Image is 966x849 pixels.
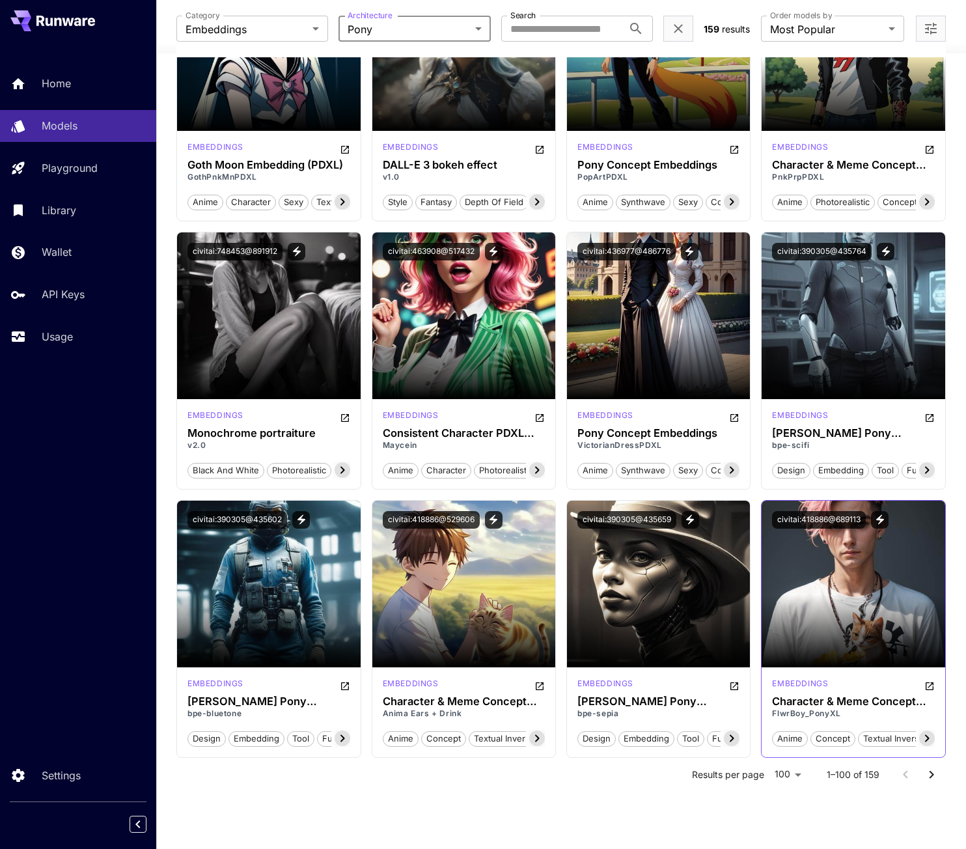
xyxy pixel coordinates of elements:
h3: Goth Moon Embedding (PDXL) [187,159,350,171]
button: View trigger words [871,511,889,529]
button: concept [810,730,855,747]
button: textual inversion [469,730,547,747]
button: embedding [813,462,869,479]
p: 1–100 of 159 [827,768,879,781]
h3: Monochrome portraiture [187,427,350,439]
span: sexy [279,196,308,209]
div: Character & Meme Concept Embeddings PDXL [772,159,934,171]
div: Pony [772,678,828,693]
label: Category [186,10,220,21]
h3: [PERSON_NAME] Pony Express [577,695,739,708]
p: VictorianDressPDXL [577,439,739,451]
button: civitai:390305@435764 [772,243,872,260]
button: View trigger words [485,511,503,529]
button: concept [421,730,466,747]
button: embedding [618,730,674,747]
span: anime [383,464,418,477]
p: v1.0 [383,171,545,183]
button: Open more filters [923,21,939,37]
p: Playground [42,160,98,176]
h3: Character & Meme Concept Embeddings PDXL [772,695,934,708]
div: Pony Concept Embeddings [577,159,739,171]
button: anime [383,730,419,747]
span: concept [422,732,465,745]
h3: DALL-E 3 bokeh effect [383,159,545,171]
span: results [722,23,750,35]
button: View trigger words [682,511,699,529]
div: Pony [772,410,828,425]
button: design [187,730,226,747]
p: bpe-bluetone [187,708,350,719]
button: photorealistic [810,193,875,210]
button: Go to next page [918,762,945,788]
p: GothPnkMnPDXL [187,171,350,183]
p: bpe-scifi [772,439,934,451]
button: civitai:418886@529606 [383,511,480,529]
button: concept [877,193,922,210]
div: Barnum Pony Express [187,695,350,708]
button: photorealistic [267,462,331,479]
span: photorealistic [268,464,331,477]
div: Barnum Pony Express [577,695,739,708]
p: embeddings [577,141,633,153]
span: concept [878,196,922,209]
button: synthwave [616,462,670,479]
div: Pony [772,141,828,157]
button: sexy [279,193,309,210]
p: embeddings [187,678,243,689]
button: tool [287,730,314,747]
h3: Pony Concept Embeddings [577,427,739,439]
button: Open in CivitAI [534,410,545,425]
button: civitai:418886@689113 [772,511,866,529]
button: civitai:748453@891912 [187,243,283,260]
p: Home [42,76,71,91]
span: design [188,732,225,745]
p: embeddings [383,141,439,153]
span: character [227,196,275,209]
button: embedding [228,730,284,747]
button: Open in CivitAI [924,678,935,693]
div: Pony [577,410,633,425]
button: tool [872,462,899,479]
button: Open in CivitAI [534,141,545,157]
span: anime [188,196,223,209]
button: civitai:436977@486776 [577,243,676,260]
p: Models [42,118,77,133]
p: Library [42,202,76,218]
span: textual inversion [312,196,389,209]
button: View trigger words [681,243,698,260]
p: embeddings [577,410,633,421]
button: fun [707,730,733,747]
span: black and white [188,464,264,477]
button: style [383,193,413,210]
p: Maycein [383,439,545,451]
span: fun [902,464,927,477]
span: Most Popular [770,21,883,37]
span: embedding [229,732,284,745]
button: Open in CivitAI [340,410,350,425]
p: embeddings [772,678,828,689]
span: photorealistic [811,196,874,209]
button: black and white [187,462,264,479]
span: character [422,464,471,477]
span: synthwave [616,196,670,209]
span: tool [872,464,898,477]
button: concept [706,462,751,479]
p: embeddings [577,678,633,689]
div: Pony [577,678,633,693]
p: bpe-sepia [577,708,739,719]
span: textual inversion [859,732,936,745]
span: design [578,732,615,745]
p: PopArtPDXL [577,171,739,183]
button: civitai:390305@435659 [577,511,676,529]
div: 100 [769,765,806,784]
button: textual inversion [311,193,390,210]
button: fun [902,462,928,479]
div: Consistent Character PDXL Embedding Set [383,427,545,439]
span: embedding [619,732,674,745]
span: fantasy [416,196,456,209]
